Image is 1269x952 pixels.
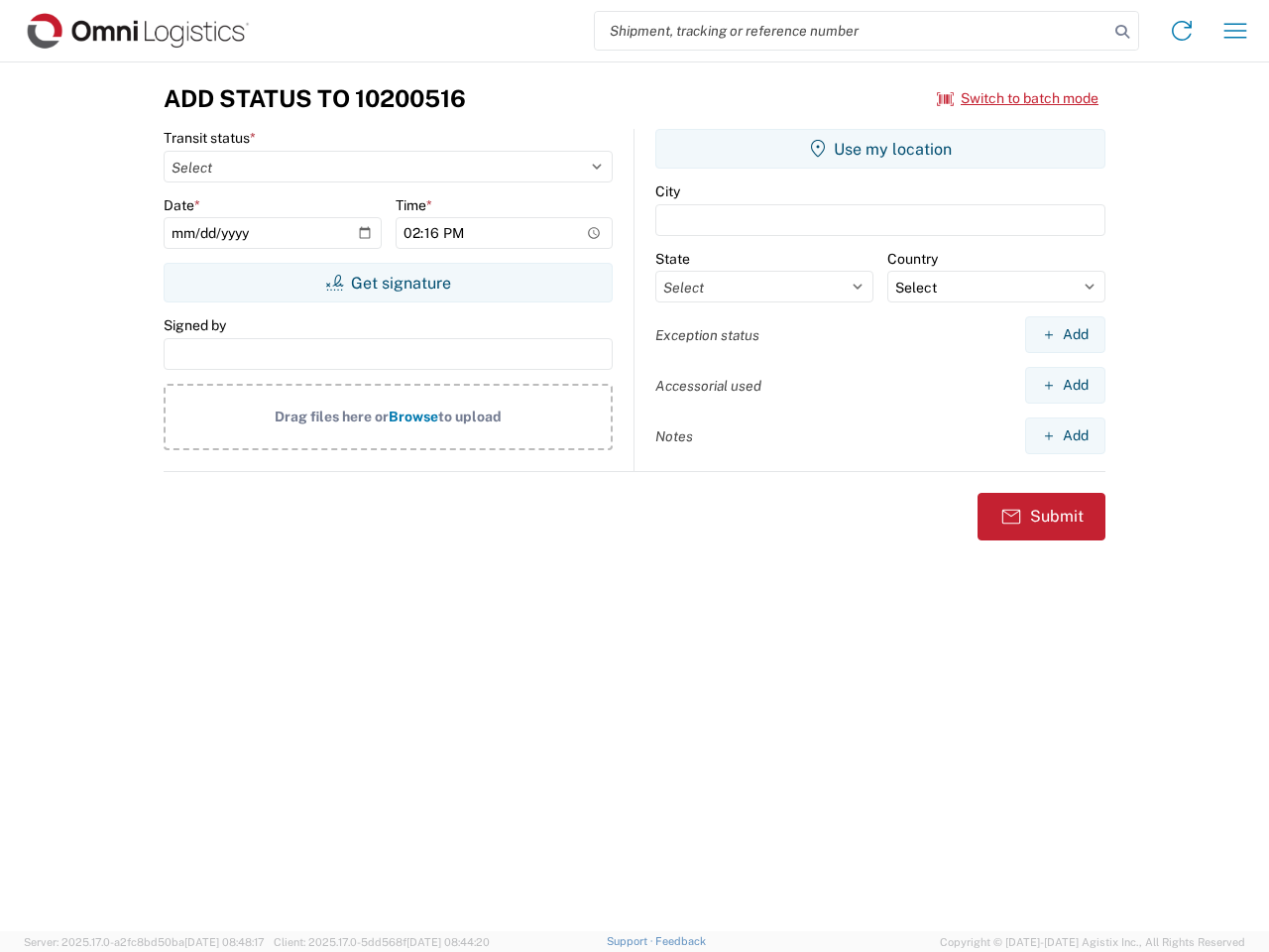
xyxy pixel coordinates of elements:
[164,263,613,302] button: Get signature
[438,409,502,424] span: to upload
[164,316,226,334] label: Signed by
[655,182,680,200] label: City
[655,427,693,445] label: Notes
[184,936,265,948] span: [DATE] 08:48:17
[655,326,759,344] label: Exception status
[655,377,761,395] label: Accessorial used
[937,82,1098,115] button: Switch to batch mode
[275,409,389,424] span: Drag files here or
[406,936,490,948] span: [DATE] 08:44:20
[1025,367,1105,404] button: Add
[164,84,466,113] h3: Add Status to 10200516
[164,129,256,147] label: Transit status
[595,12,1108,50] input: Shipment, tracking or reference number
[607,935,656,947] a: Support
[978,493,1105,540] button: Submit
[887,250,938,268] label: Country
[655,129,1105,169] button: Use my location
[396,196,432,214] label: Time
[389,409,438,424] span: Browse
[655,250,690,268] label: State
[1025,316,1105,353] button: Add
[655,935,706,947] a: Feedback
[940,933,1245,951] span: Copyright © [DATE]-[DATE] Agistix Inc., All Rights Reserved
[274,936,490,948] span: Client: 2025.17.0-5dd568f
[1025,417,1105,454] button: Add
[164,196,200,214] label: Date
[24,936,265,948] span: Server: 2025.17.0-a2fc8bd50ba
